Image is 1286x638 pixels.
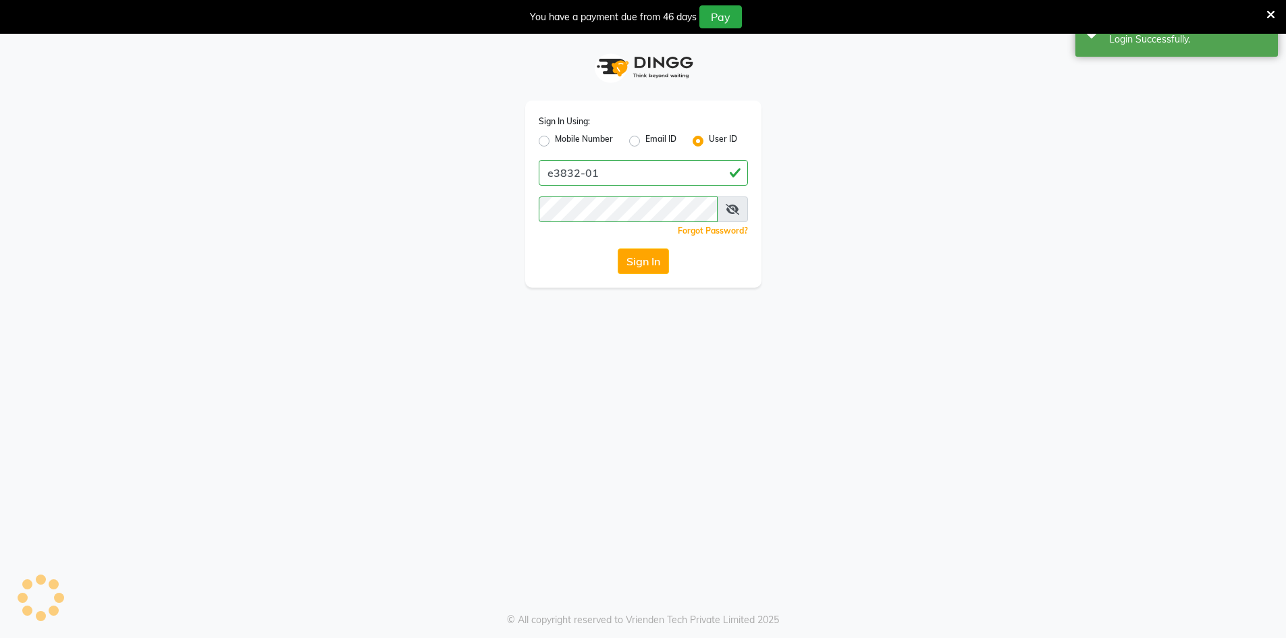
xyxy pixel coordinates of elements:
button: Sign In [618,248,669,274]
button: Pay [699,5,742,28]
label: User ID [709,133,737,149]
label: Email ID [645,133,676,149]
label: Mobile Number [555,133,613,149]
label: Sign In Using: [539,115,590,128]
a: Forgot Password? [678,225,748,236]
img: logo1.svg [589,47,697,87]
input: Username [539,160,748,186]
input: Username [539,196,718,222]
div: Login Successfully. [1109,32,1268,47]
div: You have a payment due from 46 days [530,10,697,24]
